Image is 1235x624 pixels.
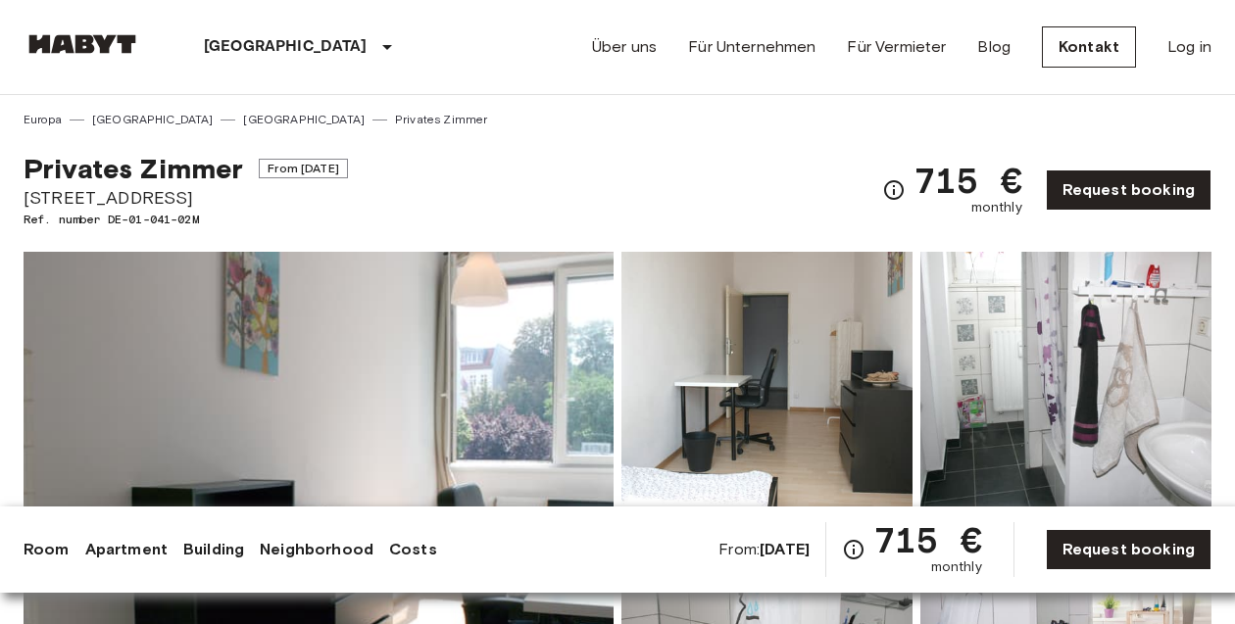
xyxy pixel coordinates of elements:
[931,557,982,577] span: monthly
[24,152,243,185] span: Privates Zimmer
[847,35,946,59] a: Für Vermieter
[592,35,657,59] a: Über uns
[977,35,1011,59] a: Blog
[260,538,373,561] a: Neighborhood
[24,111,62,128] a: Europa
[24,185,348,211] span: [STREET_ADDRESS]
[243,111,365,128] a: [GEOGRAPHIC_DATA]
[688,35,815,59] a: Für Unternehmen
[1167,35,1211,59] a: Log in
[1046,169,1211,211] a: Request booking
[971,198,1022,217] span: monthly
[1042,26,1136,68] a: Kontakt
[621,252,913,508] img: Picture of unit DE-01-041-02M
[24,538,70,561] a: Room
[204,35,368,59] p: [GEOGRAPHIC_DATA]
[842,538,865,561] svg: Check cost overview for full price breakdown. Please note that discounts apply to new joiners onl...
[1046,529,1211,570] a: Request booking
[718,539,810,560] span: From:
[92,111,214,128] a: [GEOGRAPHIC_DATA]
[24,34,141,54] img: Habyt
[760,540,810,558] b: [DATE]
[873,522,982,557] span: 715 €
[389,538,437,561] a: Costs
[24,211,348,228] span: Ref. number DE-01-041-02M
[882,178,906,202] svg: Check cost overview for full price breakdown. Please note that discounts apply to new joiners onl...
[395,111,487,128] a: Privates Zimmer
[914,163,1022,198] span: 715 €
[920,252,1211,508] img: Picture of unit DE-01-041-02M
[183,538,244,561] a: Building
[85,538,168,561] a: Apartment
[259,159,348,178] span: From [DATE]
